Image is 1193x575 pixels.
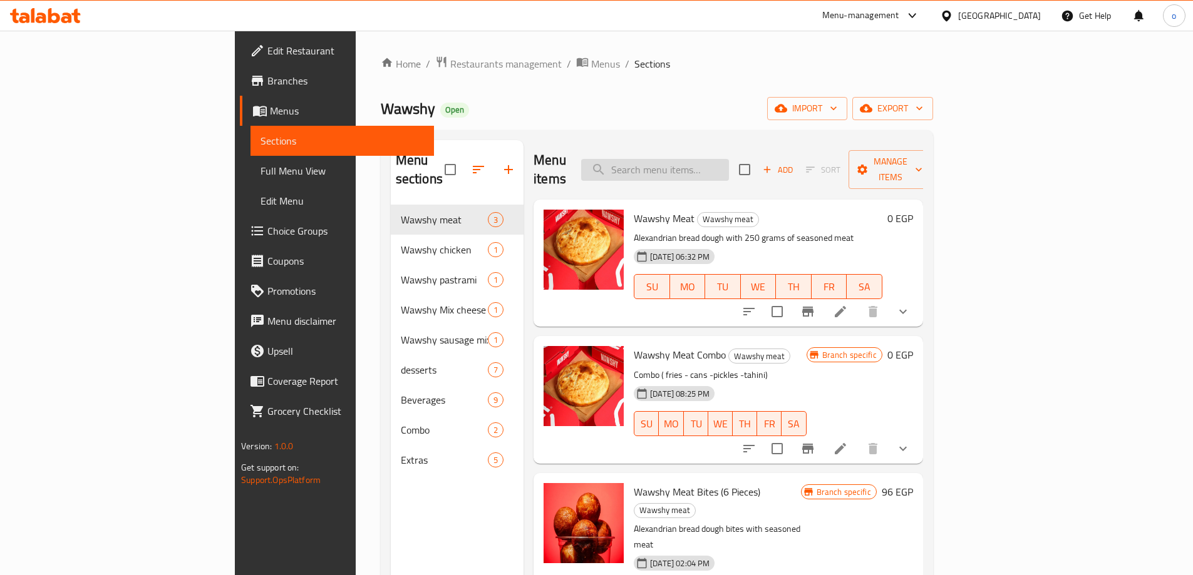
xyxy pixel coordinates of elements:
[267,283,424,298] span: Promotions
[741,274,777,299] button: WE
[270,103,424,118] span: Menus
[440,104,469,115] span: Open
[858,434,888,464] button: delete
[896,441,911,456] svg: Show Choices
[544,346,624,426] img: Wawshy Meat Combo
[401,302,488,317] div: Wawshy Mix cheese
[684,411,708,436] button: TU
[488,422,504,437] div: items
[634,274,669,299] button: SU
[887,210,913,227] h6: 0 EGP
[274,438,294,454] span: 1.0.0
[581,159,729,181] input: search
[488,302,504,317] div: items
[450,56,562,71] span: Restaurants management
[634,367,806,383] p: Combo ( fries - cans -pickles -tahini)
[391,385,524,415] div: Beverages9
[488,424,503,436] span: 2
[645,557,715,569] span: [DATE] 02:04 PM
[435,56,562,72] a: Restaurants management
[493,155,524,185] button: Add section
[634,411,659,436] button: SU
[852,97,933,120] button: export
[391,325,524,355] div: Wawshy sausage mix cheese1
[634,521,800,552] p: Alexandrian bread dough bites with seasoned meat
[710,278,736,296] span: TU
[391,235,524,265] div: Wawshy chicken1
[675,278,701,296] span: MO
[670,274,706,299] button: MO
[887,346,913,364] h6: 0 EGP
[267,343,424,359] span: Upsell
[698,212,758,226] span: Wawshy meat
[240,66,434,96] a: Branches
[267,404,424,419] span: Grocery Checklist
[659,411,684,436] button: MO
[401,212,488,227] div: Wawshy meat
[240,276,434,306] a: Promotions
[241,459,299,476] span: Get support on:
[488,242,504,257] div: items
[391,445,524,475] div: Extras5
[488,394,503,406] span: 9
[391,200,524,480] nav: Menu sections
[391,265,524,295] div: Wawshy pastrami1
[645,251,715,263] span: [DATE] 06:32 PM
[488,272,504,287] div: items
[787,415,801,433] span: SA
[833,304,848,319] a: Edit menu item
[782,411,806,436] button: SA
[761,163,795,177] span: Add
[401,362,488,377] div: desserts
[817,349,882,361] span: Branch specific
[634,503,695,517] span: Wawshy meat
[488,452,504,467] div: items
[625,56,629,71] li: /
[261,133,424,148] span: Sections
[645,388,715,400] span: [DATE] 08:25 PM
[764,298,790,325] span: Select to update
[852,278,877,296] span: SA
[240,246,434,276] a: Coupons
[250,186,434,216] a: Edit Menu
[817,278,842,296] span: FR
[440,103,469,118] div: Open
[639,415,654,433] span: SU
[758,160,798,180] button: Add
[488,362,504,377] div: items
[488,274,503,286] span: 1
[391,415,524,445] div: Combo2
[634,503,696,518] div: Wawshy meat
[240,366,434,396] a: Coverage Report
[812,486,876,498] span: Branch specific
[241,438,272,454] span: Version:
[591,56,620,71] span: Menus
[862,101,923,116] span: export
[261,163,424,178] span: Full Menu View
[634,56,670,71] span: Sections
[488,392,504,407] div: items
[764,435,790,462] span: Select to update
[888,434,918,464] button: show more
[777,101,837,116] span: import
[391,355,524,385] div: desserts7
[401,332,488,347] div: Wawshy sausage mix cheese
[401,422,488,437] div: Combo
[240,306,434,336] a: Menu disclaimer
[240,396,434,426] a: Grocery Checklist
[812,274,847,299] button: FR
[664,415,679,433] span: MO
[401,242,488,257] div: Wawshy chicken
[708,411,733,436] button: WE
[798,160,849,180] span: Select section first
[738,415,752,433] span: TH
[859,154,922,185] span: Manage items
[261,193,424,208] span: Edit Menu
[488,364,503,376] span: 7
[762,415,777,433] span: FR
[267,223,424,238] span: Choice Groups
[391,205,524,235] div: Wawshy meat3
[731,156,758,183] span: Select section
[240,336,434,366] a: Upsell
[267,313,424,328] span: Menu disclaimer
